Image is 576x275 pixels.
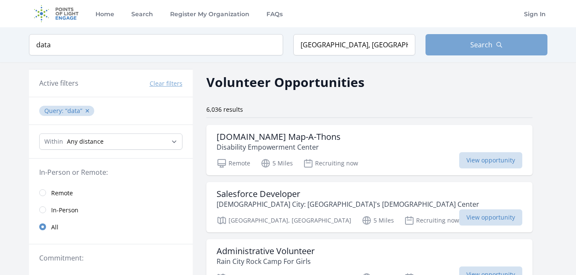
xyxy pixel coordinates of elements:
[39,133,182,150] select: Search Radius
[217,199,479,209] p: [DEMOGRAPHIC_DATA] City: [GEOGRAPHIC_DATA]'s [DEMOGRAPHIC_DATA] Center
[51,206,78,214] span: In-Person
[470,40,492,50] span: Search
[404,215,459,226] p: Recruiting now
[85,107,90,115] button: ✕
[51,223,58,232] span: All
[362,215,394,226] p: 5 Miles
[39,253,182,263] legend: Commitment:
[29,201,193,218] a: In-Person
[293,34,415,55] input: Location
[217,142,341,152] p: Disability Empowerment Center
[459,209,522,226] span: View opportunity
[29,34,283,55] input: Keyword
[217,246,315,256] h3: Administrative Volunteer
[217,158,250,168] p: Remote
[217,189,479,199] h3: Salesforce Developer
[39,78,78,88] h3: Active filters
[150,79,182,88] button: Clear filters
[65,107,82,115] q: data
[44,107,65,115] span: Query :
[425,34,547,55] button: Search
[206,182,533,232] a: Salesforce Developer [DEMOGRAPHIC_DATA] City: [GEOGRAPHIC_DATA]'s [DEMOGRAPHIC_DATA] Center [GEOG...
[206,125,533,175] a: [DOMAIN_NAME] Map-A-Thons Disability Empowerment Center Remote 5 Miles Recruiting now View opport...
[303,158,358,168] p: Recruiting now
[217,215,351,226] p: [GEOGRAPHIC_DATA], [GEOGRAPHIC_DATA]
[459,152,522,168] span: View opportunity
[39,167,182,177] legend: In-Person or Remote:
[206,72,365,92] h2: Volunteer Opportunities
[217,256,315,266] p: Rain City Rock Camp For Girls
[29,184,193,201] a: Remote
[29,218,193,235] a: All
[206,105,243,113] span: 6,036 results
[261,158,293,168] p: 5 Miles
[51,189,73,197] span: Remote
[217,132,341,142] h3: [DOMAIN_NAME] Map-A-Thons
